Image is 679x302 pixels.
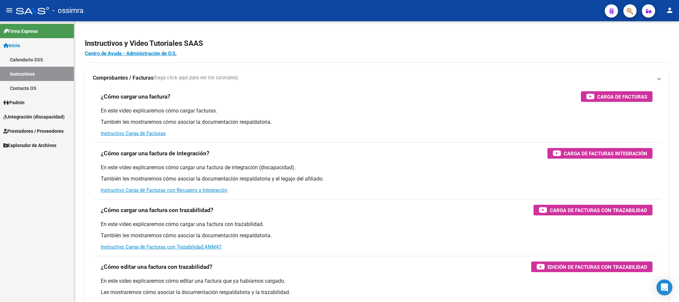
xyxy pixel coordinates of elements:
[85,37,668,50] h2: Instructivos y Video Tutoriales SAAS
[101,118,652,126] p: También les mostraremos cómo asociar la documentación respaldatoria.
[3,142,56,149] span: Explorador de Archivos
[85,50,177,56] a: Centro de Ayuda - Administración de O.S.
[101,107,652,114] p: En este video explicaremos cómo cargar facturas.
[597,93,647,101] span: Carga de Facturas
[581,91,652,102] button: Carga de Facturas
[101,277,652,285] p: En este video explicaremos cómo editar una factura que ya habíamos cargado.
[547,148,652,159] button: Carga de Facturas Integración
[3,42,20,49] span: Inicio
[5,6,13,14] mat-icon: menu
[93,74,153,82] strong: Comprobantes / Facturas
[101,130,166,136] a: Instructivo Carga de Facturas
[101,164,652,171] p: En este video explicaremos cómo cargar una factura de integración (discapacidad).
[101,221,652,228] p: En este video explicaremos cómo cargar una factura con trazabilidad.
[101,205,213,215] h3: ¿Cómo cargar una factura con trazabilidad?
[547,263,647,271] span: Edición de Facturas con Trazabilidad
[85,70,668,86] mat-expansion-panel-header: Comprobantes / Facturas(haga click aquí para ver los tutoriales)
[101,92,170,101] h3: ¿Cómo cargar una factura?
[3,127,64,135] span: Prestadores / Proveedores
[101,262,212,271] h3: ¿Cómo editar una factura con trazabilidad?
[666,6,674,14] mat-icon: person
[3,113,65,120] span: Integración (discapacidad)
[101,149,209,158] h3: ¿Cómo cargar una factura de integración?
[550,206,647,214] span: Carga de Facturas con Trazabilidad
[52,3,84,18] span: - ossimra
[531,262,652,272] button: Edición de Facturas con Trazabilidad
[101,244,222,250] a: Instructivo Carga de Facturas con Trazabilidad ANMAT
[656,279,672,295] div: Open Intercom Messenger
[534,205,652,215] button: Carga de Facturas con Trazabilidad
[101,289,652,296] p: Les mostraremos cómo asociar la documentación respaldatoria y la trazabilidad.
[101,232,652,239] p: También les mostraremos cómo asociar la documentación respaldatoria.
[101,187,227,193] a: Instructivo Carga de Facturas con Recupero x Integración
[101,175,652,183] p: También les mostraremos cómo asociar la documentación respaldatoria y el legajo del afiliado.
[3,28,38,35] span: Firma Express
[3,99,25,106] span: Padrón
[153,74,238,82] span: (haga click aquí para ver los tutoriales)
[564,149,647,158] span: Carga de Facturas Integración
